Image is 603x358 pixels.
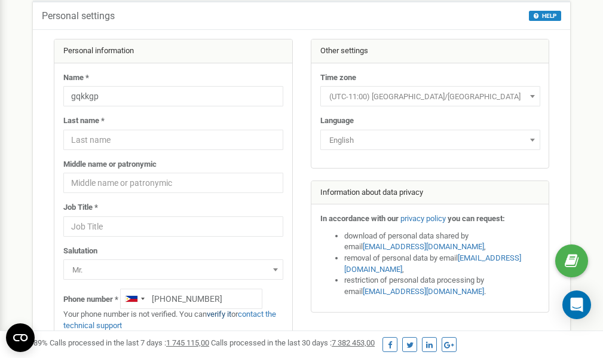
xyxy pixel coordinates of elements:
[63,216,283,237] input: Job Title
[344,253,540,275] li: removal of personal data by email ,
[42,11,115,22] h5: Personal settings
[63,259,283,280] span: Mr.
[320,214,399,223] strong: In accordance with our
[363,287,484,296] a: [EMAIL_ADDRESS][DOMAIN_NAME]
[68,262,279,279] span: Mr.
[325,132,536,149] span: English
[320,115,354,127] label: Language
[448,214,505,223] strong: you can request:
[63,86,283,106] input: Name
[54,39,292,63] div: Personal information
[6,323,35,352] button: Open CMP widget
[121,289,148,308] div: Telephone country code
[63,130,283,150] input: Last name
[166,338,209,347] u: 1 745 115,00
[63,202,98,213] label: Job Title *
[344,275,540,297] li: restriction of personal data processing by email .
[50,338,209,347] span: Calls processed in the last 7 days :
[311,39,549,63] div: Other settings
[63,72,89,84] label: Name *
[63,173,283,193] input: Middle name or patronymic
[63,115,105,127] label: Last name *
[529,11,561,21] button: HELP
[320,86,540,106] span: (UTC-11:00) Pacific/Midway
[344,253,521,274] a: [EMAIL_ADDRESS][DOMAIN_NAME]
[400,214,446,223] a: privacy policy
[63,310,276,330] a: contact the technical support
[63,159,157,170] label: Middle name or patronymic
[332,338,375,347] u: 7 382 453,00
[320,130,540,150] span: English
[562,290,591,319] div: Open Intercom Messenger
[207,310,231,319] a: verify it
[63,246,97,257] label: Salutation
[325,88,536,105] span: (UTC-11:00) Pacific/Midway
[320,72,356,84] label: Time zone
[344,231,540,253] li: download of personal data shared by email ,
[120,289,262,309] input: +1-800-555-55-55
[63,309,283,331] p: Your phone number is not verified. You can or
[63,294,118,305] label: Phone number *
[311,181,549,205] div: Information about data privacy
[363,242,484,251] a: [EMAIL_ADDRESS][DOMAIN_NAME]
[211,338,375,347] span: Calls processed in the last 30 days :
